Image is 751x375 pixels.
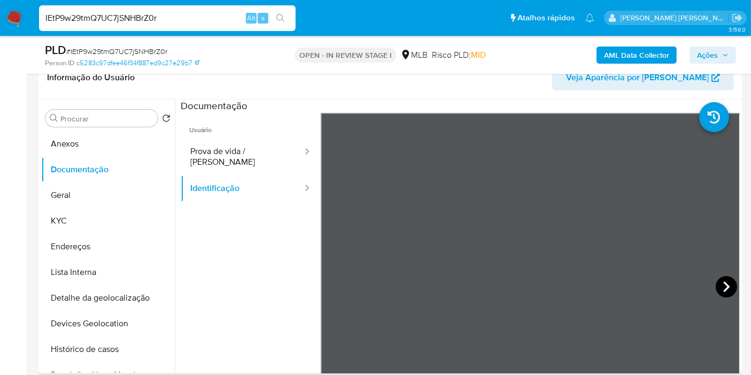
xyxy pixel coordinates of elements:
span: MID [471,49,486,61]
button: Procurar [50,114,58,123]
b: AML Data Collector [604,47,669,64]
button: Geral [41,182,175,208]
button: Ações [690,47,736,64]
button: Endereços [41,234,175,259]
div: MLB [400,49,428,61]
button: Devices Geolocation [41,311,175,336]
button: Lista Interna [41,259,175,285]
span: Risco PLD: [432,49,486,61]
a: Sair [732,12,743,24]
button: Veja Aparência por [PERSON_NAME] [552,65,734,90]
p: OPEN - IN REVIEW STAGE I [295,48,396,63]
button: Detalhe da geolocalização [41,285,175,311]
span: Atalhos rápidos [517,12,575,24]
span: s [261,13,265,23]
span: # IEtP9w29tmQ7UC7jSNHBrZ0r [66,46,167,57]
button: AML Data Collector [597,47,677,64]
button: KYC [41,208,175,234]
button: Anexos [41,131,175,157]
button: Histórico de casos [41,336,175,362]
span: Veja Aparência por [PERSON_NAME] [566,65,709,90]
b: Person ID [45,58,74,68]
a: Notificações [585,13,594,22]
a: c5283c97dfee46f34f887ed9c27e29b7 [76,58,199,68]
h1: Informação do Usuário [47,72,135,83]
input: Procurar [60,114,153,124]
span: 3.158.0 [729,25,746,34]
span: Ações [697,47,718,64]
span: Alt [247,13,256,23]
p: leticia.merlin@mercadolivre.com [621,13,729,23]
button: Documentação [41,157,175,182]
b: PLD [45,41,66,58]
input: Pesquise usuários ou casos... [39,11,296,25]
button: Retornar ao pedido padrão [162,114,171,126]
button: search-icon [269,11,291,26]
